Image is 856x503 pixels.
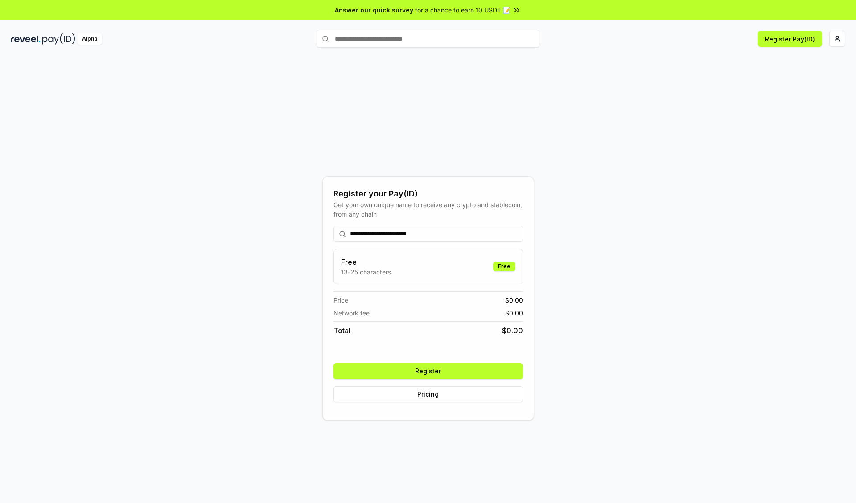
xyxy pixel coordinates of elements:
[505,308,523,318] span: $ 0.00
[333,325,350,336] span: Total
[333,308,370,318] span: Network fee
[11,33,41,45] img: reveel_dark
[333,200,523,219] div: Get your own unique name to receive any crypto and stablecoin, from any chain
[493,262,515,271] div: Free
[42,33,75,45] img: pay_id
[77,33,102,45] div: Alpha
[415,5,510,15] span: for a chance to earn 10 USDT 📝
[758,31,822,47] button: Register Pay(ID)
[335,5,413,15] span: Answer our quick survey
[341,267,391,277] p: 13-25 characters
[333,363,523,379] button: Register
[341,257,391,267] h3: Free
[502,325,523,336] span: $ 0.00
[505,295,523,305] span: $ 0.00
[333,295,348,305] span: Price
[333,188,523,200] div: Register your Pay(ID)
[333,386,523,402] button: Pricing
